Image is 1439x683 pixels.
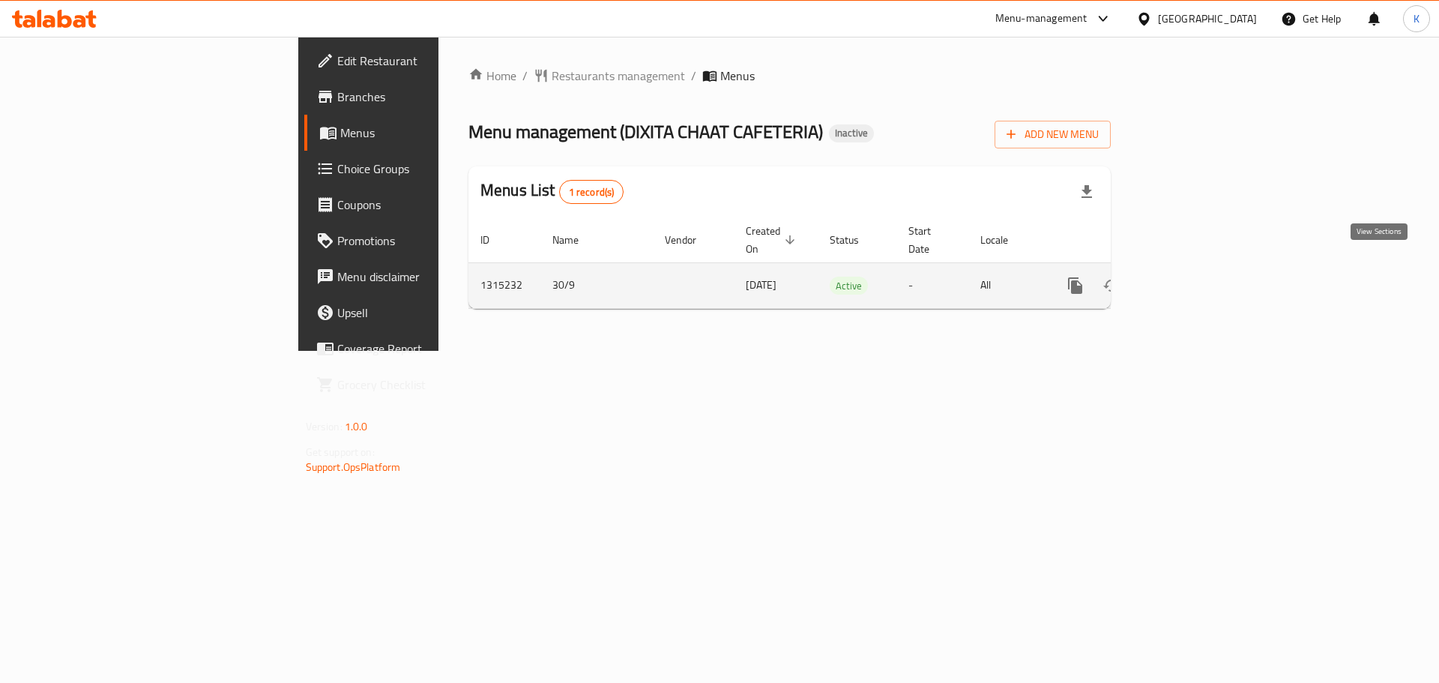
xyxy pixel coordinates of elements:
[337,304,527,322] span: Upsell
[1058,268,1093,304] button: more
[896,262,968,308] td: -
[337,268,527,286] span: Menu disclaimer
[337,376,527,394] span: Grocery Checklist
[830,277,868,295] span: Active
[480,231,509,249] span: ID
[304,331,539,367] a: Coverage Report
[468,67,1111,85] nav: breadcrumb
[1046,217,1213,263] th: Actions
[829,127,874,139] span: Inactive
[552,67,685,85] span: Restaurants management
[968,262,1046,308] td: All
[830,231,878,249] span: Status
[908,222,950,258] span: Start Date
[468,217,1213,309] table: enhanced table
[337,160,527,178] span: Choice Groups
[306,457,401,477] a: Support.OpsPlatform
[304,295,539,331] a: Upsell
[304,43,539,79] a: Edit Restaurant
[720,67,755,85] span: Menus
[304,79,539,115] a: Branches
[304,223,539,259] a: Promotions
[746,275,776,295] span: [DATE]
[829,124,874,142] div: Inactive
[304,259,539,295] a: Menu disclaimer
[304,187,539,223] a: Coupons
[337,88,527,106] span: Branches
[340,124,527,142] span: Menus
[304,367,539,403] a: Grocery Checklist
[337,196,527,214] span: Coupons
[534,67,685,85] a: Restaurants management
[337,52,527,70] span: Edit Restaurant
[337,340,527,358] span: Coverage Report
[1158,10,1257,27] div: [GEOGRAPHIC_DATA]
[306,442,375,462] span: Get support on:
[1093,268,1129,304] button: Change Status
[980,231,1028,249] span: Locale
[1069,174,1105,210] div: Export file
[1007,125,1099,144] span: Add New Menu
[306,417,343,436] span: Version:
[746,222,800,258] span: Created On
[691,67,696,85] li: /
[540,262,653,308] td: 30/9
[345,417,368,436] span: 1.0.0
[1414,10,1420,27] span: K
[304,115,539,151] a: Menus
[337,232,527,250] span: Promotions
[995,10,1087,28] div: Menu-management
[830,277,868,295] div: Active
[665,231,716,249] span: Vendor
[480,179,624,204] h2: Menus List
[468,115,823,148] span: Menu management ( DIXITA CHAAT CAFETERIA )
[995,121,1111,148] button: Add New Menu
[559,180,624,204] div: Total records count
[552,231,598,249] span: Name
[304,151,539,187] a: Choice Groups
[560,185,624,199] span: 1 record(s)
